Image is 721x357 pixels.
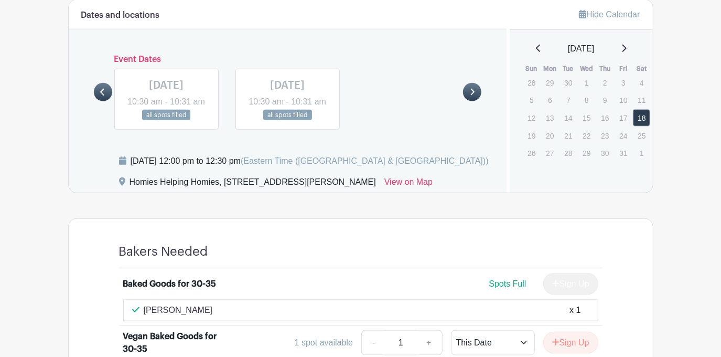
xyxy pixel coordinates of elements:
p: 1 [578,75,595,91]
th: Fri [614,64,632,74]
p: 3 [615,75,632,91]
p: 10 [615,92,632,108]
p: 13 [541,110,558,126]
h6: Dates and locations [81,10,160,20]
p: 30 [559,75,577,91]
p: 4 [633,75,650,91]
span: [DATE] [568,43,594,55]
th: Sun [522,64,541,74]
p: [PERSON_NAME] [144,304,213,317]
p: 24 [615,128,632,144]
p: 19 [523,128,540,144]
th: Mon [541,64,559,74]
p: 1 [633,145,650,161]
p: 25 [633,128,650,144]
p: 28 [523,75,540,91]
th: Sat [632,64,651,74]
p: 8 [578,92,595,108]
p: 9 [596,92,614,108]
div: x 1 [569,304,580,317]
a: Hide Calendar [579,10,640,19]
h4: Bakers Needed [119,244,208,259]
th: Tue [559,64,577,74]
p: 5 [523,92,540,108]
p: 7 [559,92,577,108]
div: [DATE] 12:00 pm to 12:30 pm [131,155,489,167]
div: Homies Helping Homies, [STREET_ADDRESS][PERSON_NAME] [130,176,376,193]
span: Spots Full [489,279,526,288]
p: 30 [596,145,614,161]
p: 31 [615,145,632,161]
p: 29 [541,75,558,91]
p: 20 [541,128,558,144]
div: Baked Goods for 30-35 [123,278,217,290]
h6: Event Dates [112,55,464,65]
button: Sign Up [543,332,598,354]
th: Wed [577,64,596,74]
p: 6 [541,92,558,108]
p: 29 [578,145,595,161]
p: 28 [559,145,577,161]
p: 11 [633,92,650,108]
p: 17 [615,110,632,126]
p: 14 [559,110,577,126]
a: - [361,330,385,355]
p: 15 [578,110,595,126]
p: 12 [523,110,540,126]
p: 23 [596,128,614,144]
a: 18 [633,109,650,127]
p: 22 [578,128,595,144]
p: 2 [596,75,614,91]
span: (Eastern Time ([GEOGRAPHIC_DATA] & [GEOGRAPHIC_DATA])) [241,156,489,165]
th: Thu [596,64,614,74]
p: 26 [523,145,540,161]
a: View on Map [384,176,433,193]
div: Vegan Baked Goods for 30-35 [123,330,230,355]
div: 1 spot available [295,337,353,349]
p: 21 [559,128,577,144]
p: 27 [541,145,558,161]
p: 16 [596,110,614,126]
a: + [416,330,442,355]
